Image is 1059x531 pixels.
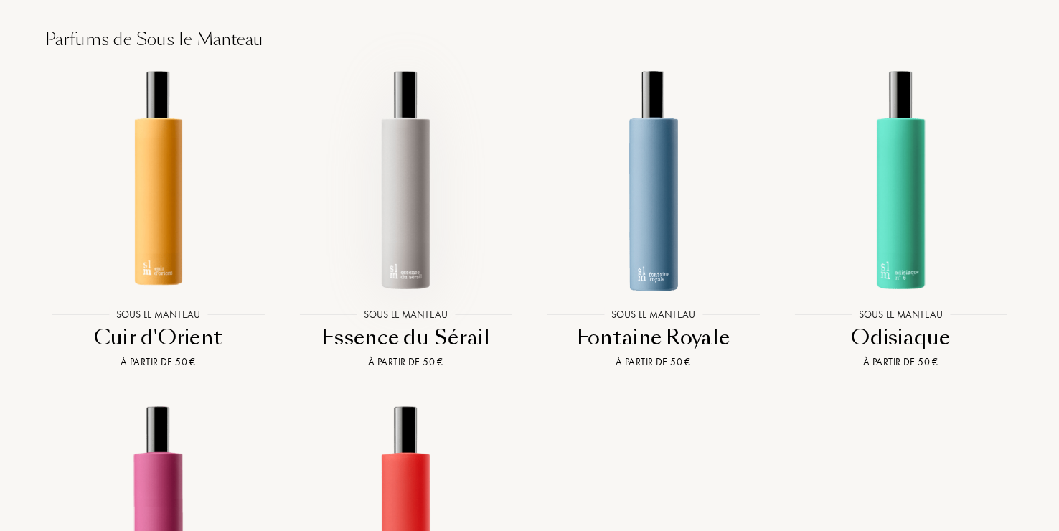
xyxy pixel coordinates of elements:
div: Fontaine Royale [535,324,771,352]
div: Sous le Manteau [604,306,702,321]
div: Sous le Manteau [109,306,207,321]
div: À partir de 50 € [40,354,276,370]
div: Odisiaque [783,324,1019,352]
div: À partir de 50 € [535,354,771,370]
div: Essence du Sérail [288,324,524,352]
div: Sous le Manteau [357,306,455,321]
div: À partir de 50 € [783,354,1019,370]
img: Odisiaque Sous Le Manteau [789,68,1012,291]
div: À partir de 50 € [288,354,524,370]
img: Fontaine Royale Sous Le Manteau [542,68,765,291]
div: Sous le Manteau [852,306,950,321]
a: Fontaine Royale Sous Le ManteauSous le ManteauFontaine RoyaleÀ partir de 50 € [529,52,777,387]
img: Essence du Sérail Sous Le Manteau [294,68,517,291]
a: Cuir d'Orient Sous Le ManteauSous le ManteauCuir d'OrientÀ partir de 50 € [34,52,282,387]
div: Parfums de Sous le Manteau [34,27,1025,52]
img: Cuir d'Orient Sous Le Manteau [47,68,270,291]
a: Essence du Sérail Sous Le ManteauSous le ManteauEssence du SérailÀ partir de 50 € [282,52,529,387]
div: Cuir d'Orient [40,324,276,352]
a: Odisiaque Sous Le ManteauSous le ManteauOdisiaqueÀ partir de 50 € [777,52,1025,387]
